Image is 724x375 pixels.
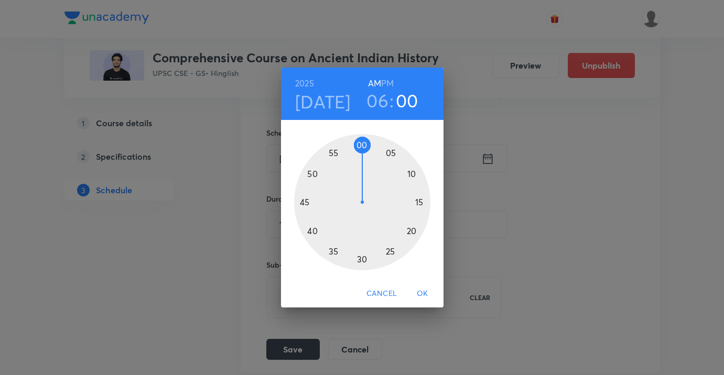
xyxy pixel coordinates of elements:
[410,287,435,300] span: OK
[295,91,351,113] button: [DATE]
[390,90,394,112] h3: :
[362,284,401,303] button: Cancel
[368,76,381,91] button: AM
[396,90,418,112] button: 00
[366,90,388,112] button: 06
[381,76,394,91] button: PM
[366,287,397,300] span: Cancel
[295,76,314,91] button: 2025
[406,284,439,303] button: OK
